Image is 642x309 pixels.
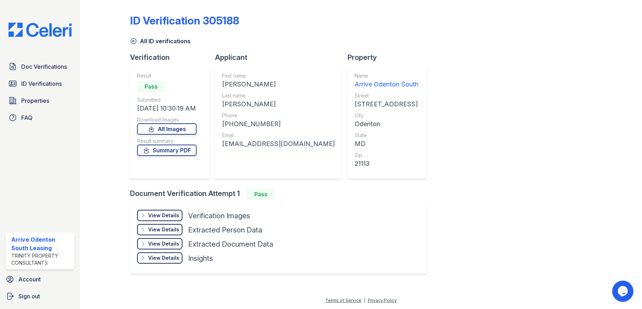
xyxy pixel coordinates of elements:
[148,240,179,247] div: View Details
[188,225,262,235] div: Extracted Person Data
[355,92,418,99] div: Street
[188,211,250,221] div: Verification Images
[222,99,335,109] div: [PERSON_NAME]
[6,111,74,125] a: FAQ
[21,62,67,71] span: Doc Verifications
[3,23,77,37] img: CE_Logo_Blue-a8612792a0a2168367f1c8372b55b34899dd931a85d93a1a3d3e32e68fde9ad4.png
[137,96,197,103] div: Submitted
[11,252,72,266] div: Trinity Property Consultants
[137,123,197,135] a: All Images
[348,52,433,62] div: Property
[18,275,41,283] span: Account
[368,298,397,303] a: Privacy Policy
[222,112,335,119] div: Phone
[21,79,62,88] span: ID Verifications
[355,79,418,89] div: Arrive Odenton South
[21,113,33,122] span: FAQ
[188,253,213,263] div: Insights
[355,72,418,79] div: Name
[6,60,74,74] a: Doc Verifications
[355,119,418,129] div: Odenton
[247,189,275,200] div: Pass
[222,119,335,129] div: [PHONE_NUMBER]
[11,235,72,252] div: Arrive Odenton South Leasing
[222,72,335,79] div: First name
[3,289,77,303] a: Sign out
[325,298,361,303] a: Terms of Service
[130,52,215,62] div: Verification
[355,72,418,89] a: Name Arrive Odenton South
[137,137,197,145] div: Result summary
[222,139,335,149] div: [EMAIL_ADDRESS][DOMAIN_NAME]
[148,226,179,233] div: View Details
[137,145,197,156] a: Summary PDF
[222,132,335,139] div: Email
[148,254,179,262] div: View Details
[130,14,239,27] div: ID Verification 305188
[222,79,335,89] div: [PERSON_NAME]
[137,72,197,79] div: Result
[137,81,165,92] div: Pass
[215,52,348,62] div: Applicant
[355,152,418,159] div: Zip
[188,239,273,249] div: Extracted Document Data
[222,92,335,99] div: Last name
[137,116,197,123] div: Download Images
[21,96,49,105] span: Properties
[355,112,418,119] div: City
[130,37,191,45] a: All ID verifications
[355,139,418,149] div: MD
[18,292,40,300] span: Sign out
[355,99,418,109] div: [STREET_ADDRESS]
[148,212,179,219] div: View Details
[130,189,433,200] div: Document Verification Attempt 1
[6,77,74,91] a: ID Verifications
[355,132,418,139] div: State
[6,94,74,108] a: Properties
[612,281,635,302] iframe: chat widget
[364,298,365,303] div: |
[355,159,418,169] div: 21113
[3,272,77,286] a: Account
[137,103,197,113] div: [DATE] 10:30:19 AM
